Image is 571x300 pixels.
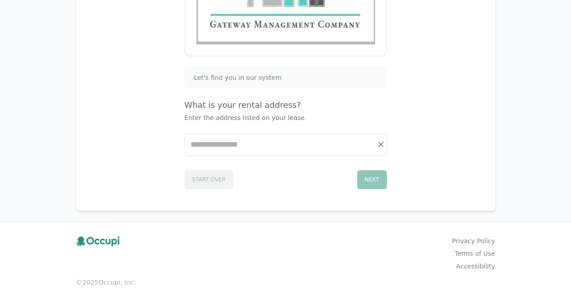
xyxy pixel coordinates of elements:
p: Enter the address listed on your lease. [185,113,387,122]
span: Let's find you in our system [194,73,282,82]
a: Terms of Use [455,249,495,258]
small: © 2025 Occupi, Inc. [76,278,495,287]
button: Clear [375,138,387,151]
a: Privacy Policy [452,236,495,245]
input: Start typing... [185,134,386,155]
h4: What is your rental address? [185,99,387,111]
a: Accessibility [456,262,495,271]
